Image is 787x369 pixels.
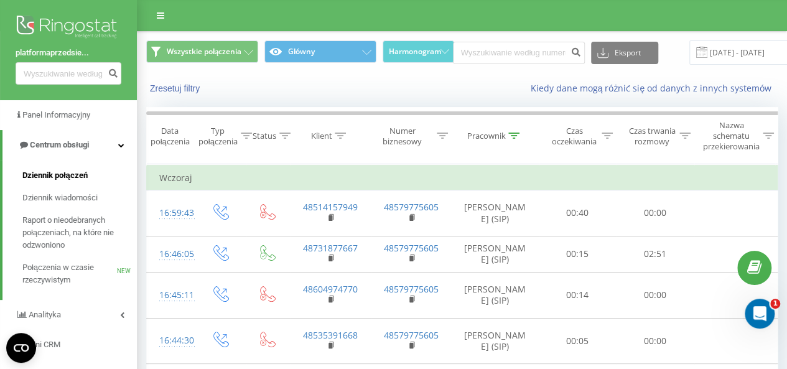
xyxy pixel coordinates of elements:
td: 02:51 [617,236,694,272]
a: 48514157949 [303,201,358,213]
a: Połączenia w czasie rzeczywistymNEW [22,256,137,291]
td: [PERSON_NAME] (SIP) [452,236,539,272]
img: Ringostat logo [16,12,121,44]
span: Mini CRM [27,340,60,349]
div: Klient [310,131,332,141]
a: 48579775605 [384,283,439,295]
span: 1 [770,299,780,309]
td: 00:14 [539,273,617,319]
td: 00:40 [539,190,617,236]
td: [PERSON_NAME] (SIP) [452,190,539,236]
span: Panel Informacyjny [22,110,90,119]
input: Wyszukiwanie według numeru [16,62,121,85]
a: Dziennik wiadomości [22,187,137,209]
div: 16:45:11 [159,283,184,307]
span: Dziennik wiadomości [22,192,98,204]
a: 48604974770 [303,283,358,295]
button: Wszystkie połączenia [146,40,258,63]
button: Eksport [591,42,658,64]
button: Open CMP widget [6,333,36,363]
span: Wszystkie połączenia [167,47,241,57]
span: Harmonogram [388,47,440,56]
div: Pracownik [467,131,505,141]
td: 00:05 [539,318,617,364]
iframe: Intercom live chat [745,299,775,329]
a: 48731877667 [303,242,358,254]
a: 48579775605 [384,201,439,213]
a: 48535391668 [303,329,358,341]
span: Centrum obsługi [30,140,89,149]
td: 00:15 [539,236,617,272]
div: 16:59:43 [159,201,184,225]
td: 00:00 [617,273,694,319]
div: Data połączenia [147,126,193,147]
button: Harmonogram [383,40,454,63]
div: Czas oczekiwania [549,126,598,147]
a: 48579775605 [384,242,439,254]
div: Nazwa schematu przekierowania [703,120,760,152]
div: Czas trwania rozmowy [627,126,676,147]
div: 16:44:30 [159,329,184,353]
a: Kiedy dane mogą różnić się od danych z innych systemów [530,82,778,94]
div: 16:46:05 [159,242,184,266]
a: Dziennik połączeń [22,164,137,187]
button: Główny [264,40,376,63]
a: Centrum obsługi [2,130,137,160]
button: Zresetuj filtry [146,83,206,94]
span: Analityka [29,310,61,319]
input: Wyszukiwanie według numeru [453,42,585,64]
a: 48579775605 [384,329,439,341]
span: Połączenia w czasie rzeczywistym [22,261,117,286]
td: [PERSON_NAME] (SIP) [452,273,539,319]
div: Status [253,131,276,141]
div: Numer biznesowy [371,126,434,147]
span: Raport o nieodebranych połączeniach, na które nie odzwoniono [22,214,131,251]
a: platformaprzedsie... [16,47,121,59]
td: 00:00 [617,190,694,236]
div: Typ połączenia [198,126,238,147]
td: [PERSON_NAME] (SIP) [452,318,539,364]
td: 00:00 [617,318,694,364]
span: Dziennik połączeń [22,169,88,182]
a: Raport o nieodebranych połączeniach, na które nie odzwoniono [22,209,137,256]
